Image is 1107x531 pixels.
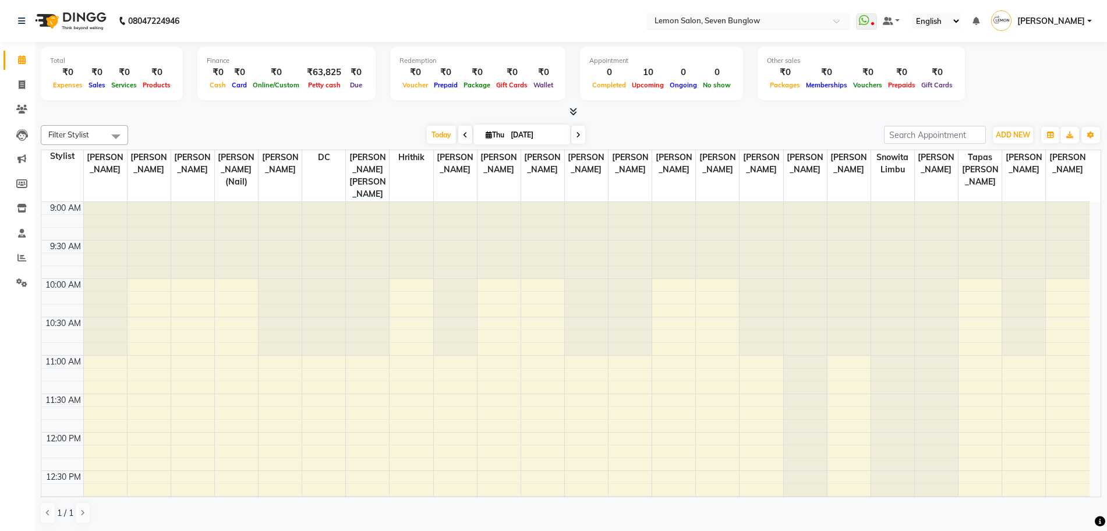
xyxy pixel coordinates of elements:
span: [PERSON_NAME] [915,150,958,177]
span: [PERSON_NAME] [84,150,127,177]
span: [PERSON_NAME] [652,150,695,177]
div: ₹0 [108,66,140,79]
input: Search Appointment [884,126,986,144]
div: 9:30 AM [48,240,83,253]
span: Vouchers [850,81,885,89]
div: 0 [589,66,629,79]
div: ₹0 [207,66,229,79]
img: logo [30,5,109,37]
div: ₹0 [767,66,803,79]
div: 11:30 AM [43,394,83,406]
div: ₹0 [803,66,850,79]
span: Hrithik [390,150,433,165]
span: Due [347,81,365,89]
span: Thu [483,130,507,139]
div: ₹0 [850,66,885,79]
span: Services [108,81,140,89]
span: ADD NEW [996,130,1030,139]
div: ₹63,825 [302,66,346,79]
div: Other sales [767,56,956,66]
div: ₹0 [885,66,918,79]
span: [PERSON_NAME] [740,150,783,177]
span: Package [461,81,493,89]
div: Total [50,56,174,66]
div: 0 [700,66,734,79]
div: ₹0 [250,66,302,79]
span: Today [427,126,456,144]
b: 08047224946 [128,5,179,37]
div: ₹0 [461,66,493,79]
span: Online/Custom [250,81,302,89]
span: [PERSON_NAME] [609,150,652,177]
span: [PERSON_NAME] [696,150,739,177]
span: Tapas [PERSON_NAME] [959,150,1002,189]
span: Memberships [803,81,850,89]
div: 10:00 AM [43,279,83,291]
div: 0 [667,66,700,79]
div: ₹0 [140,66,174,79]
span: Cash [207,81,229,89]
span: Snowita limbu [871,150,914,177]
span: Sales [86,81,108,89]
div: ₹0 [399,66,431,79]
span: [PERSON_NAME] [565,150,608,177]
span: [PERSON_NAME] [128,150,171,177]
span: [PERSON_NAME] [171,150,214,177]
div: ₹0 [918,66,956,79]
div: 11:00 AM [43,356,83,368]
span: [PERSON_NAME] [478,150,521,177]
div: 10:30 AM [43,317,83,330]
span: Card [229,81,250,89]
div: ₹0 [346,66,366,79]
div: 9:00 AM [48,202,83,214]
span: [PERSON_NAME] [1002,150,1045,177]
span: [PERSON_NAME] [784,150,827,177]
span: DC [302,150,345,165]
span: Gift Cards [918,81,956,89]
span: Ongoing [667,81,700,89]
span: [PERSON_NAME] [1046,150,1090,177]
span: Upcoming [629,81,667,89]
span: Completed [589,81,629,89]
div: 12:30 PM [44,471,83,483]
div: Stylist [41,150,83,162]
input: 2025-09-04 [507,126,565,144]
span: Prepaids [885,81,918,89]
span: No show [700,81,734,89]
div: ₹0 [431,66,461,79]
span: Packages [767,81,803,89]
span: 1 / 1 [57,507,73,519]
div: ₹0 [493,66,530,79]
span: Petty cash [305,81,344,89]
div: ₹0 [86,66,108,79]
span: Gift Cards [493,81,530,89]
span: Products [140,81,174,89]
span: Prepaid [431,81,461,89]
div: 12:00 PM [44,433,83,445]
div: Finance [207,56,366,66]
span: [PERSON_NAME] [521,150,564,177]
div: ₹0 [229,66,250,79]
span: [PERSON_NAME] (Nail) [215,150,258,189]
span: Voucher [399,81,431,89]
span: [PERSON_NAME] [827,150,871,177]
span: Filter Stylist [48,130,89,139]
div: 10 [629,66,667,79]
span: [PERSON_NAME] [434,150,477,177]
div: Redemption [399,56,556,66]
span: [PERSON_NAME] [259,150,302,177]
span: Wallet [530,81,556,89]
div: ₹0 [50,66,86,79]
div: ₹0 [530,66,556,79]
button: ADD NEW [993,127,1033,143]
span: [PERSON_NAME] [PERSON_NAME] [346,150,389,201]
span: Expenses [50,81,86,89]
div: Appointment [589,56,734,66]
